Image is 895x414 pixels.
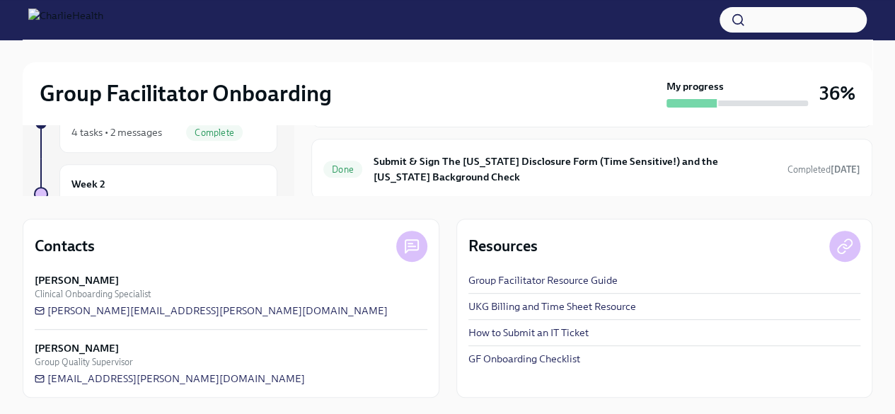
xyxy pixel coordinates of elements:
a: Group Facilitator Resource Guide [468,273,618,287]
div: 4 tasks • 2 messages [71,125,162,139]
span: August 14th, 2025 18:16 [787,163,860,176]
h2: Group Facilitator Onboarding [40,79,332,108]
a: Week 2 [34,164,277,224]
span: Done [323,164,362,175]
span: Group Quality Supervisor [35,355,133,369]
strong: [DATE] [831,164,860,175]
h4: Contacts [35,236,95,257]
span: Clinical Onboarding Specialist [35,287,151,301]
span: Complete [186,127,243,138]
strong: [PERSON_NAME] [35,341,119,355]
a: DoneSubmit & Sign The [US_STATE] Disclosure Form (Time Sensitive!) and the [US_STATE] Background ... [323,151,860,188]
a: UKG Billing and Time Sheet Resource [468,299,636,314]
h6: Submit & Sign The [US_STATE] Disclosure Form (Time Sensitive!) and the [US_STATE] Background Check [374,154,776,185]
span: Completed [787,164,860,175]
h4: Resources [468,236,538,257]
a: GF Onboarding Checklist [468,352,580,366]
strong: [PERSON_NAME] [35,273,119,287]
a: [EMAIL_ADDRESS][PERSON_NAME][DOMAIN_NAME] [35,372,305,386]
img: CharlieHealth [28,8,103,31]
h3: 36% [819,81,855,106]
strong: My progress [666,79,724,93]
h6: Week 2 [71,176,105,192]
a: [PERSON_NAME][EMAIL_ADDRESS][PERSON_NAME][DOMAIN_NAME] [35,304,388,318]
a: How to Submit an IT Ticket [468,326,589,340]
